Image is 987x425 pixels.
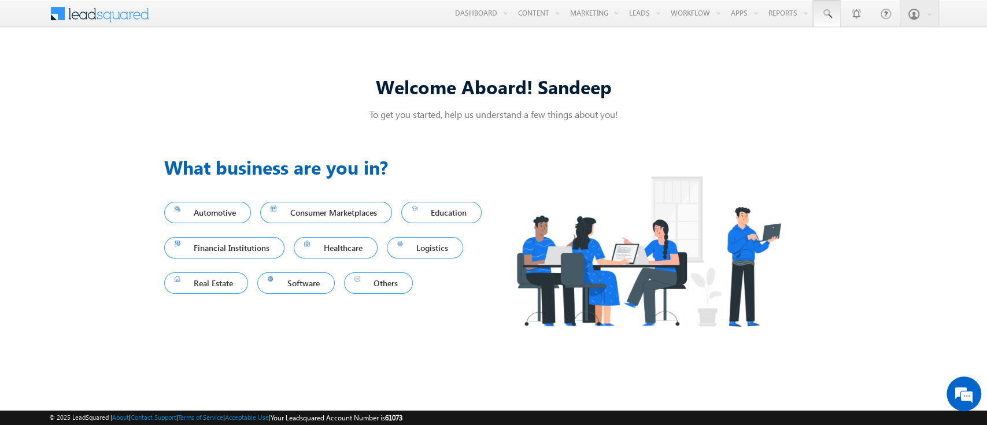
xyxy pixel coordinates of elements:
[112,413,129,421] a: About
[131,413,176,421] a: Contact Support
[412,205,472,220] span: Education
[49,412,402,423] span: © 2025 LeadSquared | | | | |
[494,153,803,349] img: Industry.png
[164,108,823,120] p: To get you started, help us understand a few things about you!
[304,240,367,256] span: Healthcare
[385,413,402,422] span: 61073
[271,413,402,422] span: Your Leadsquared Account Number is
[225,413,269,421] a: Acceptable Use
[268,275,324,291] span: Software
[271,205,382,220] span: Consumer Marketplaces
[164,153,494,181] h3: What business are you in?
[175,240,275,256] span: Financial Institutions
[164,74,823,99] div: Welcome Aboard! Sandeep
[178,413,223,421] a: Terms of Service
[175,275,238,291] span: Real Estate
[397,240,453,256] span: Logistics
[354,275,403,291] span: Others
[175,205,241,220] span: Automotive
